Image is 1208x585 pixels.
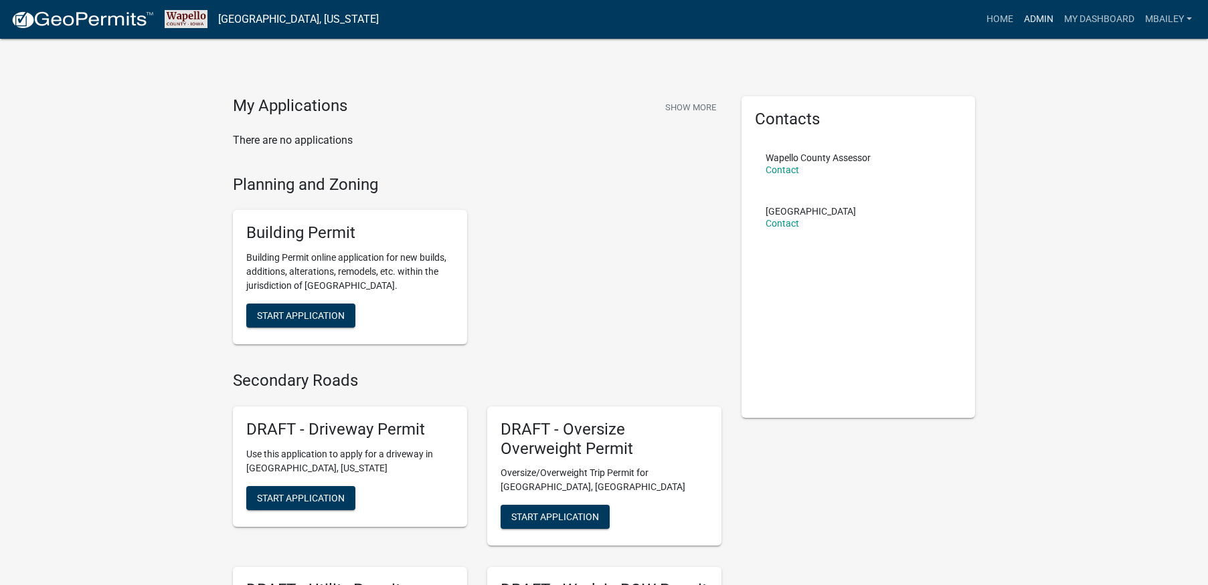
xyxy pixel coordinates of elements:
[257,310,345,321] span: Start Application
[766,218,799,229] a: Contact
[1059,7,1140,32] a: My Dashboard
[246,486,355,510] button: Start Application
[766,153,871,162] p: Wapello County Assessor
[246,251,454,293] p: Building Permit online application for new builds, additions, alterations, remodels, etc. within ...
[501,466,708,494] p: Oversize/Overweight Trip Permit for [GEOGRAPHIC_DATA], [GEOGRAPHIC_DATA]
[257,492,345,503] span: Start Application
[233,132,721,148] p: There are no applications
[246,223,454,243] h5: Building Permit
[246,447,454,475] p: Use this application to apply for a driveway in [GEOGRAPHIC_DATA], [US_STATE]
[501,420,708,459] h5: DRAFT - Oversize Overweight Permit
[165,10,207,28] img: Wapello County, Iowa
[981,7,1019,32] a: Home
[246,304,355,328] button: Start Application
[218,8,379,31] a: [GEOGRAPHIC_DATA], [US_STATE]
[501,505,610,529] button: Start Application
[766,164,799,175] a: Contact
[233,96,347,116] h4: My Applications
[755,110,962,129] h5: Contacts
[1019,7,1059,32] a: Admin
[660,96,721,118] button: Show More
[1140,7,1197,32] a: mbailey
[766,207,856,216] p: [GEOGRAPHIC_DATA]
[233,371,721,390] h4: Secondary Roads
[233,175,721,195] h4: Planning and Zoning
[246,420,454,439] h5: DRAFT - Driveway Permit
[511,511,599,522] span: Start Application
